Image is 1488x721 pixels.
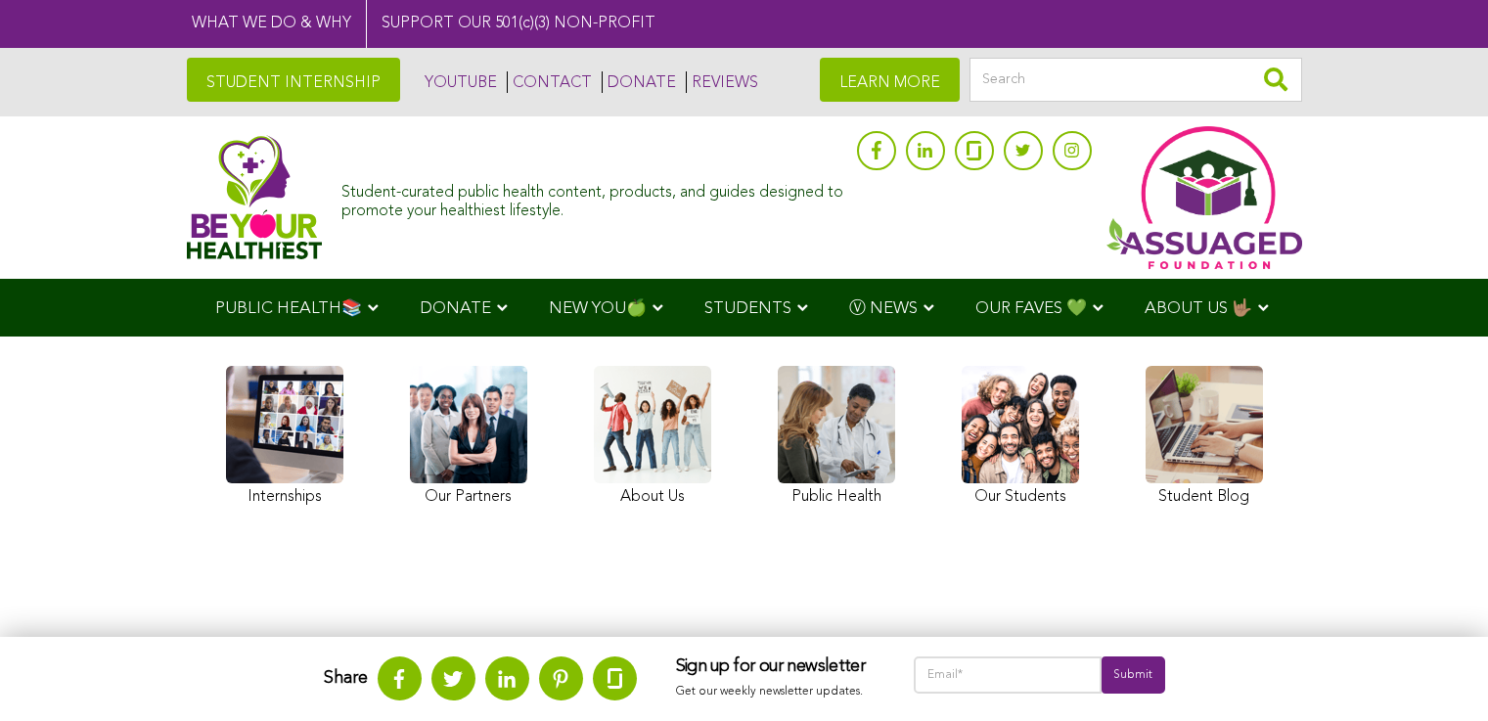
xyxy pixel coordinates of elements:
[507,71,592,93] a: CONTACT
[1106,126,1302,269] img: Assuaged App
[849,300,918,317] span: Ⓥ NEWS
[967,141,980,160] img: glassdoor
[676,656,875,678] h3: Sign up for our newsletter
[215,300,362,317] span: PUBLIC HEALTH📚
[1145,300,1252,317] span: ABOUT US 🤟🏽
[187,58,400,102] a: STUDENT INTERNSHIP
[420,300,491,317] span: DONATE
[975,300,1087,317] span: OUR FAVES 💚
[608,668,622,689] img: glassdoor.svg
[686,71,758,93] a: REVIEWS
[969,58,1302,102] input: Search
[1390,627,1488,721] iframe: Chat Widget
[324,669,368,687] strong: Share
[187,135,323,259] img: Assuaged
[820,58,960,102] a: LEARN MORE
[676,682,875,703] p: Get our weekly newsletter updates.
[549,300,647,317] span: NEW YOU🍏
[914,656,1103,694] input: Email*
[187,279,1302,337] div: Navigation Menu
[420,71,497,93] a: YOUTUBE
[341,174,846,221] div: Student-curated public health content, products, and guides designed to promote your healthiest l...
[704,300,791,317] span: STUDENTS
[602,71,676,93] a: DONATE
[1102,656,1164,694] input: Submit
